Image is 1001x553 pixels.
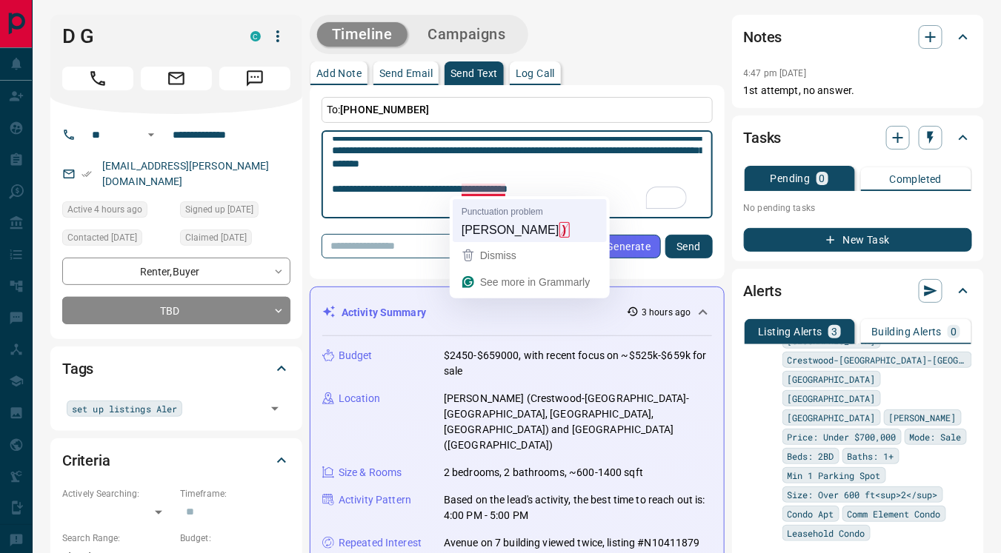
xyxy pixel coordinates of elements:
[871,326,942,337] p: Building Alerts
[848,506,941,521] span: Comm Element Condo
[82,169,92,179] svg: Email Verified
[819,173,825,184] p: 0
[444,465,643,480] p: 2 bedrooms, 2 bathrooms, ~600-1400 sqft
[316,68,362,78] p: Add Note
[951,326,957,337] p: 0
[62,351,290,386] div: Tags
[339,348,373,363] p: Budget
[180,229,290,250] div: Mon Nov 18 2024
[180,487,290,500] p: Timeframe:
[67,202,142,217] span: Active 4 hours ago
[848,449,894,463] span: Baths: 1+
[62,229,173,250] div: Sun Oct 02 2022
[788,391,876,406] span: [GEOGRAPHIC_DATA]
[317,22,408,47] button: Timeline
[62,258,290,285] div: Renter , Buyer
[62,443,290,478] div: Criteria
[250,31,261,41] div: condos.ca
[744,197,972,219] p: No pending tasks
[379,68,433,78] p: Send Email
[788,449,834,463] span: Beds: 2BD
[580,235,660,258] button: Generate
[340,104,429,115] span: [PHONE_NUMBER]
[62,357,93,381] h2: Tags
[332,137,702,212] textarea: To enrich screen reader interactions, please activate Accessibility in Grammarly extension settings
[322,299,712,326] div: Activity Summary3 hours ago
[890,174,942,184] p: Completed
[62,487,173,500] p: Actively Searching:
[219,67,290,90] span: Message
[744,25,782,49] h2: Notes
[339,391,380,406] p: Location
[788,372,876,386] span: [GEOGRAPHIC_DATA]
[339,535,422,551] p: Repeated Interest
[889,410,957,425] span: [PERSON_NAME]
[788,487,938,502] span: Size: Over 600 ft<sup>2</sup>
[444,391,712,453] p: [PERSON_NAME] (Crestwood-[GEOGRAPHIC_DATA]-[GEOGRAPHIC_DATA], [GEOGRAPHIC_DATA], [GEOGRAPHIC_DATA...
[744,120,972,155] div: Tasks
[642,306,691,319] p: 3 hours ago
[62,297,290,324] div: TBD
[339,492,411,508] p: Activity Pattern
[185,202,253,217] span: Signed up [DATE]
[62,67,133,90] span: Call
[744,126,782,150] h2: Tasks
[910,429,962,444] span: Mode: Sale
[788,410,876,425] span: [GEOGRAPHIC_DATA]
[265,398,285,419] button: Open
[413,22,521,47] button: Campaigns
[180,532,290,545] p: Budget:
[142,126,160,144] button: Open
[744,68,807,78] p: 4:47 pm [DATE]
[450,68,498,78] p: Send Text
[665,235,713,258] button: Send
[758,326,822,337] p: Listing Alerts
[744,19,972,55] div: Notes
[788,526,865,540] span: Leasehold Condo
[72,401,177,416] span: set up listings Aler
[62,201,173,222] div: Tue Oct 14 2025
[788,429,897,444] span: Price: Under $700,000
[744,273,972,309] div: Alerts
[141,67,212,90] span: Email
[744,279,782,303] h2: Alerts
[180,201,290,222] div: Mon Oct 23 2017
[62,449,110,472] h2: Criteria
[102,160,270,187] a: [EMAIL_ADDRESS][PERSON_NAME][DOMAIN_NAME]
[185,230,247,245] span: Claimed [DATE]
[67,230,137,245] span: Contacted [DATE]
[339,465,402,480] p: Size & Rooms
[788,352,967,367] span: Crestwood-[GEOGRAPHIC_DATA]-[GEOGRAPHIC_DATA]
[744,83,972,98] p: 1st attempt, no answer.
[516,68,555,78] p: Log Call
[788,468,881,483] span: Min 1 Parking Spot
[322,97,713,123] p: To:
[62,532,173,545] p: Search Range:
[744,228,972,252] button: New Task
[342,305,426,321] p: Activity Summary
[444,492,712,523] p: Based on the lead's activity, the best time to reach out is: 4:00 PM - 5:00 PM
[831,326,837,337] p: 3
[771,173,811,184] p: Pending
[788,506,834,521] span: Condo Apt
[444,348,712,379] p: $2450-$659000, with recent focus on ~$525k-$659k for sale
[62,24,228,48] h1: D G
